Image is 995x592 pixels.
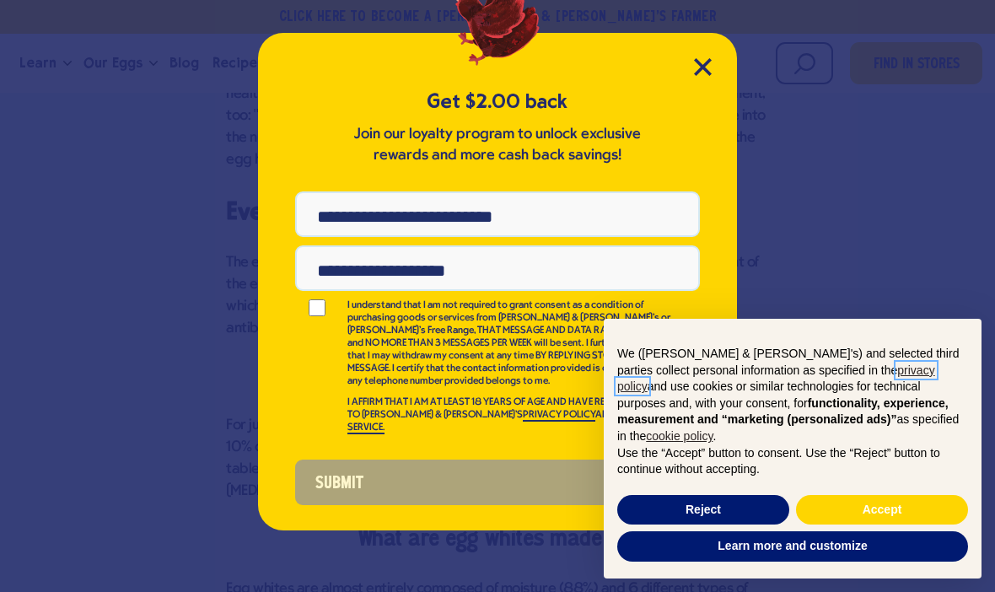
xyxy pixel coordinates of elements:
[617,445,968,478] p: Use the “Accept” button to consent. Use the “Reject” button to continue without accepting.
[617,346,968,445] p: We ([PERSON_NAME] & [PERSON_NAME]'s) and selected third parties collect personal information as s...
[523,410,595,422] a: PRIVACY POLICY
[347,299,676,388] p: I understand that I am not required to grant consent as a condition of purchasing goods or servic...
[347,410,659,434] a: TERMS OF SERVICE.
[617,531,968,562] button: Learn more and customize
[295,88,700,116] h5: Get $2.00 back
[590,305,995,592] div: Notice
[796,495,968,525] button: Accept
[295,299,339,316] input: I understand that I am not required to grant consent as a condition of purchasing goods or servic...
[350,124,645,166] p: Join our loyalty program to unlock exclusive rewards and more cash back savings!
[347,396,676,434] p: I AFFIRM THAT I AM AT LEAST 18 YEARS OF AGE AND HAVE READ AND AGREE TO [PERSON_NAME] & [PERSON_NA...
[694,58,712,76] button: Close Modal
[617,363,935,394] a: privacy policy
[295,460,700,505] button: Submit
[646,429,713,443] a: cookie policy
[617,495,789,525] button: Reject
